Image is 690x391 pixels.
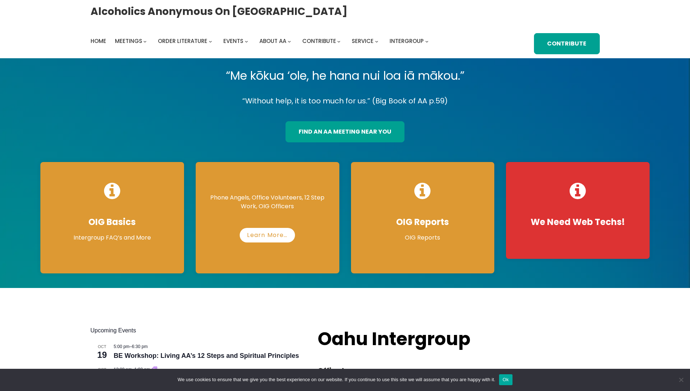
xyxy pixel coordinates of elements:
[114,344,148,349] time: –
[91,349,114,361] span: 19
[677,376,685,383] span: No
[302,36,336,46] a: Contribute
[114,367,151,372] time: –
[91,344,114,350] span: Oct
[203,193,332,211] p: Phone Angels, Office Volunteers, 12 Step Work, OIG Officers
[48,217,177,228] h4: OIG Basics
[390,37,424,45] span: Intergroup
[134,367,150,372] span: 1:00 pm
[240,228,295,242] a: Learn More…
[534,33,599,54] a: Contribute
[114,344,129,349] span: 5:00 pm
[91,37,106,45] span: Home
[259,37,286,45] span: About AA
[223,37,243,45] span: Events
[337,39,340,43] button: Contribute submenu
[48,233,177,242] p: Intergroup FAQ’s and More
[91,367,114,373] span: Oct
[115,37,142,45] span: Meetings
[245,39,248,43] button: Events submenu
[302,37,336,45] span: Contribute
[223,36,243,46] a: Events
[390,36,424,46] a: Intergroup
[178,376,495,383] span: We use cookies to ensure that we give you the best experience on our website. If you continue to ...
[114,352,299,360] a: BE Workshop: Living AA’s 12 Steps and Spiritual Principles
[209,39,212,43] button: Order Literature submenu
[358,233,487,242] p: OIG Reports
[358,217,487,228] h4: OIG Reports
[288,39,291,43] button: About AA submenu
[352,36,374,46] a: Service
[114,367,132,372] span: 12:00 pm
[91,36,431,46] nav: Intergroup
[152,367,157,372] a: Event series: North Shore Birthday Celebration Meeting
[115,36,142,46] a: Meetings
[158,37,207,45] span: Order Literature
[259,36,286,46] a: About AA
[91,3,347,20] a: Alcoholics Anonymous on [GEOGRAPHIC_DATA]
[132,344,148,349] span: 6:30 pm
[318,326,493,352] h2: Oahu Intergroup
[352,37,374,45] span: Service
[513,217,642,228] h4: We Need Web Techs!
[375,39,378,43] button: Service submenu
[499,374,512,385] button: Ok
[35,95,655,107] p: “Without help, it is too much for us.” (Big Book of AA p.59)
[35,66,655,86] p: “Me kōkua ‘ole, he hana nui loa iā mākou.”
[286,121,404,142] a: find an aa meeting near you
[91,36,106,46] a: Home
[91,326,303,335] h2: Upcoming Events
[425,39,428,43] button: Intergroup submenu
[143,39,147,43] button: Meetings submenu
[318,366,365,376] strong: Office hours:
